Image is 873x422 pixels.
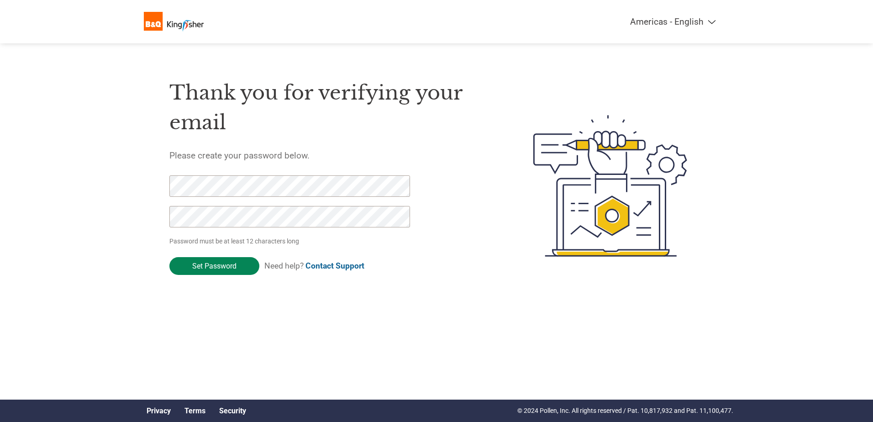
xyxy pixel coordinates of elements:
[305,261,364,270] a: Contact Support
[517,406,733,416] p: © 2024 Pollen, Inc. All rights reserved / Pat. 10,817,932 and Pat. 11,100,477.
[184,406,205,415] a: Terms
[147,406,171,415] a: Privacy
[169,257,259,275] input: Set Password
[169,150,490,161] h5: Please create your password below.
[219,406,246,415] a: Security
[169,237,413,246] p: Password must be at least 12 characters long
[264,261,364,270] span: Need help?
[140,9,208,34] img: B&Q
[517,65,704,307] img: create-password
[169,78,490,137] h1: Thank you for verifying your email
